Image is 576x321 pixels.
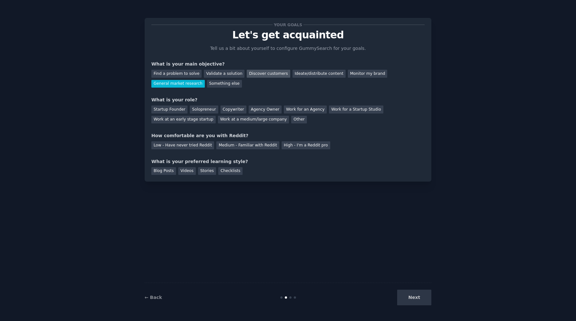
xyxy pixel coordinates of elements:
[207,80,242,88] div: Something else
[204,70,244,78] div: Validate a solution
[284,106,327,114] div: Work for an Agency
[151,141,214,149] div: Low - Have never tried Reddit
[291,116,307,124] div: Other
[218,116,289,124] div: Work at a medium/large company
[178,167,196,175] div: Videos
[151,29,425,41] p: Let's get acquainted
[151,97,425,103] div: What is your role?
[329,106,383,114] div: Work for a Startup Studio
[151,132,425,139] div: How comfortable are you with Reddit?
[151,80,205,88] div: General market research
[145,295,162,300] a: ← Back
[151,116,216,124] div: Work at an early stage startup
[190,106,218,114] div: Solopreneur
[151,158,425,165] div: What is your preferred learning style?
[249,106,282,114] div: Agency Owner
[282,141,330,149] div: High - I'm a Reddit pro
[220,106,246,114] div: Copywriter
[247,70,290,78] div: Discover customers
[151,70,202,78] div: Find a problem to solve
[273,21,303,28] span: Your goals
[218,167,243,175] div: Checklists
[198,167,216,175] div: Stories
[348,70,387,78] div: Monitor my brand
[151,106,188,114] div: Startup Founder
[216,141,279,149] div: Medium - Familiar with Reddit
[292,70,346,78] div: Ideate/distribute content
[151,167,176,175] div: Blog Posts
[151,61,425,67] div: What is your main objective?
[207,45,369,52] p: Tell us a bit about yourself to configure GummySearch for your goals.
